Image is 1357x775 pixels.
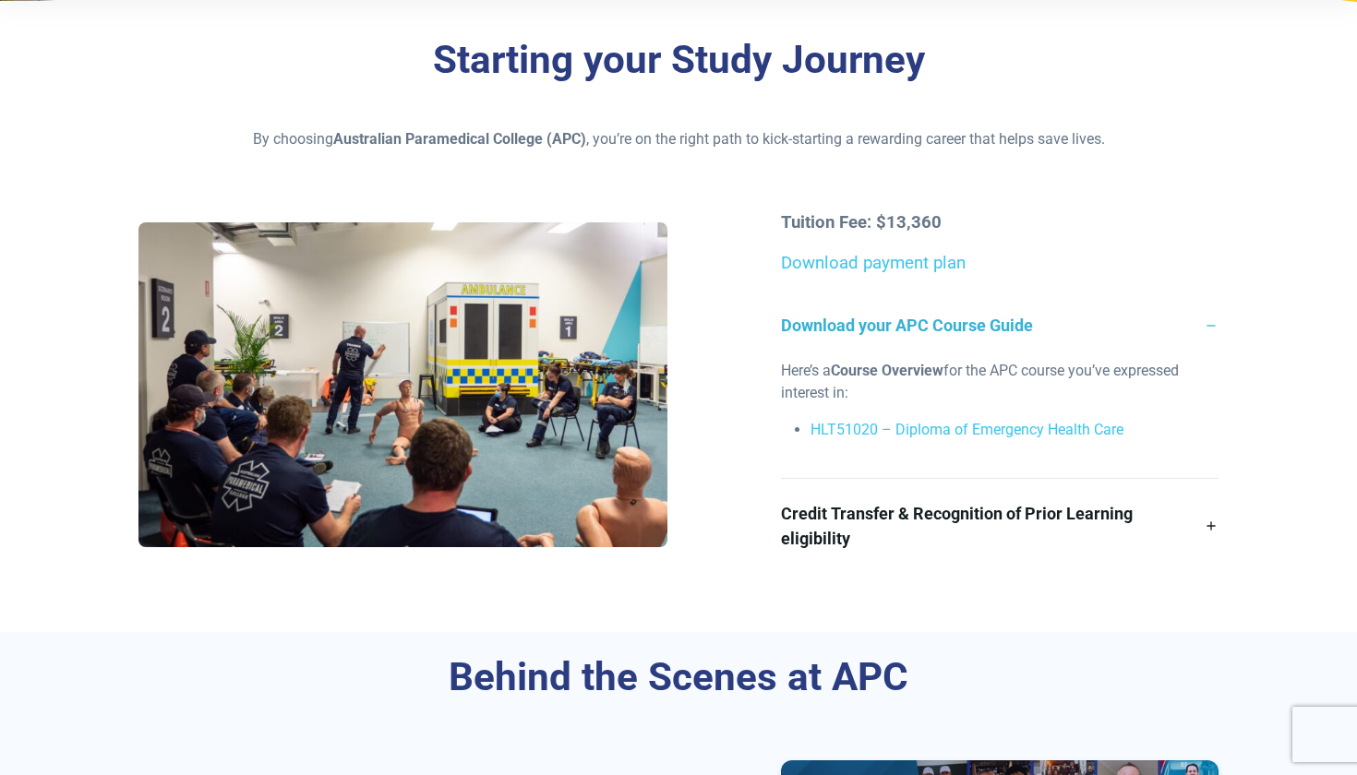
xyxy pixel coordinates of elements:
[781,360,1218,404] p: Here’s a for the APC course you’ve expressed interest in:
[781,479,1218,573] a: Credit Transfer & Recognition of Prior Learning eligibility
[781,212,942,232] strong: Tuition Fee: $13,360
[138,128,1219,150] p: By choosing , you’re on the right path to kick-starting a rewarding career that helps save lives.
[781,291,1218,360] a: Download your APC Course Guide
[333,130,586,148] strong: Australian Paramedical College (APC)
[831,362,943,379] strong: Course Overview
[138,37,1219,84] h3: Starting your Study Journey
[811,421,1123,438] a: HLT51020 – Diploma of Emergency Health Care
[138,654,1219,701] h3: Behind the Scenes at APC
[781,253,966,273] a: Download payment plan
